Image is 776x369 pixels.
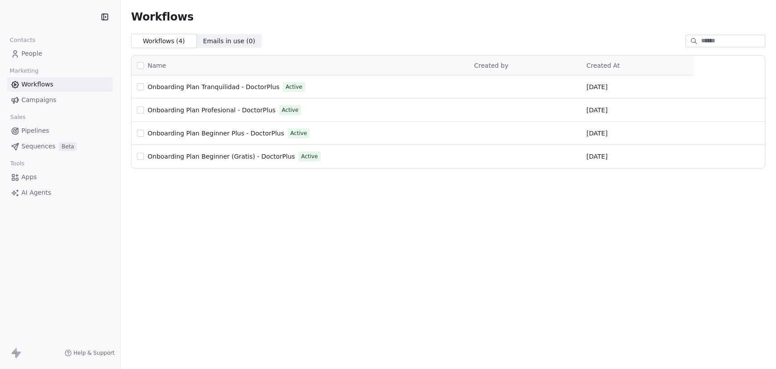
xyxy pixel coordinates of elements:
a: Onboarding Plan Beginner Plus - DoctorPlus [148,129,284,138]
span: Created At [586,62,620,69]
a: Onboarding Plan Tranquilidad - DoctorPlus [148,82,279,91]
span: Active [285,83,302,91]
span: Sequences [21,142,55,151]
a: Onboarding Plan Beginner (Gratis) - DoctorPlus [148,152,295,161]
a: AI Agents [7,185,113,200]
span: Active [290,129,307,137]
span: Sales [6,111,29,124]
span: Name [148,61,166,70]
span: Onboarding Plan Profesional - DoctorPlus [148,107,276,114]
span: Pipelines [21,126,49,135]
span: Apps [21,172,37,182]
span: Campaigns [21,95,56,105]
span: Contacts [6,33,39,47]
span: Help & Support [74,349,115,357]
span: [DATE] [586,82,607,91]
span: Created by [474,62,508,69]
span: Onboarding Plan Beginner Plus - DoctorPlus [148,130,284,137]
span: Active [282,106,298,114]
span: Marketing [6,64,42,78]
a: SequencesBeta [7,139,113,154]
span: Workflows [131,11,194,23]
a: Apps [7,170,113,184]
a: People [7,46,113,61]
span: Active [301,152,318,160]
a: Onboarding Plan Profesional - DoctorPlus [148,106,276,115]
a: Workflows [7,77,113,92]
span: People [21,49,42,58]
span: Beta [59,142,77,151]
a: Help & Support [65,349,115,357]
span: Emails in use ( 0 ) [203,37,255,46]
a: Campaigns [7,93,113,107]
span: Onboarding Plan Beginner (Gratis) - DoctorPlus [148,153,295,160]
span: [DATE] [586,129,607,138]
span: Workflows [21,80,54,89]
span: Tools [6,157,28,170]
span: [DATE] [586,106,607,115]
span: [DATE] [586,152,607,161]
a: Pipelines [7,123,113,138]
span: AI Agents [21,188,51,197]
